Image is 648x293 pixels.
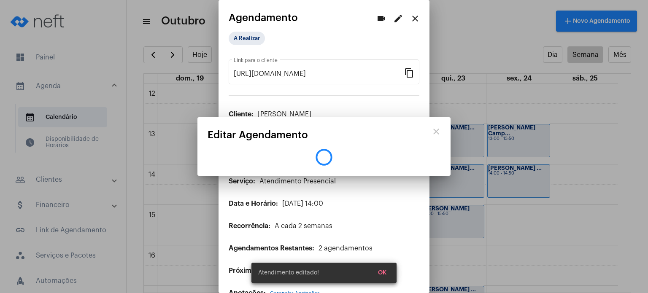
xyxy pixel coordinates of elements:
[431,126,441,137] mat-icon: close
[229,12,298,23] span: Agendamento
[259,178,336,185] span: Atendimento Presencial
[282,200,323,207] span: [DATE] 14:00
[410,13,420,24] mat-icon: close
[393,13,403,24] mat-icon: edit
[229,178,255,185] span: Serviço:
[229,32,265,45] mat-chip: A Realizar
[404,67,414,78] mat-icon: content_copy
[229,245,314,252] span: Agendamentos Restantes:
[229,267,306,274] span: Próximo Agendamento:
[229,111,254,118] span: Cliente:
[234,70,404,78] input: Link
[376,13,386,24] mat-icon: videocam
[258,269,319,277] span: Atendimento editado!
[378,270,386,276] span: OK
[319,245,373,252] span: 2 agendamentos
[208,129,308,140] span: Editar Agendamento
[258,111,311,118] span: [PERSON_NAME]
[275,223,332,229] span: A cada 2 semanas
[229,200,278,207] span: Data e Horário:
[229,223,270,229] span: Recorrência:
